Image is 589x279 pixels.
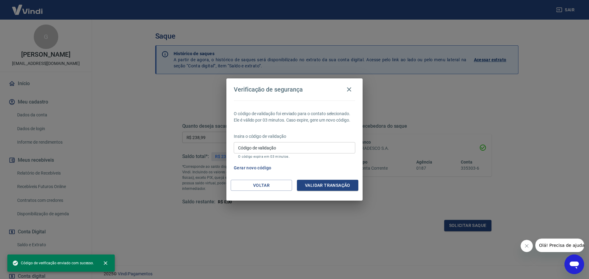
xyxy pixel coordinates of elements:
[99,256,112,270] button: close
[234,133,355,140] p: Insira o código de validação
[234,111,355,123] p: O código de validação foi enviado para o contato selecionado. Ele é válido por 03 minutos. Caso e...
[238,155,351,159] p: O código expira em 03 minutos.
[521,240,533,252] iframe: Fechar mensagem
[12,260,94,266] span: Código de verificação enviado com sucesso.
[297,180,358,191] button: Validar transação
[535,239,584,252] iframe: Mensagem da empresa
[4,4,52,9] span: Olá! Precisa de ajuda?
[234,86,303,93] h4: Verificação de segurança
[564,254,584,274] iframe: Botão para abrir a janela de mensagens
[231,162,274,174] button: Gerar novo código
[231,180,292,191] button: Voltar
